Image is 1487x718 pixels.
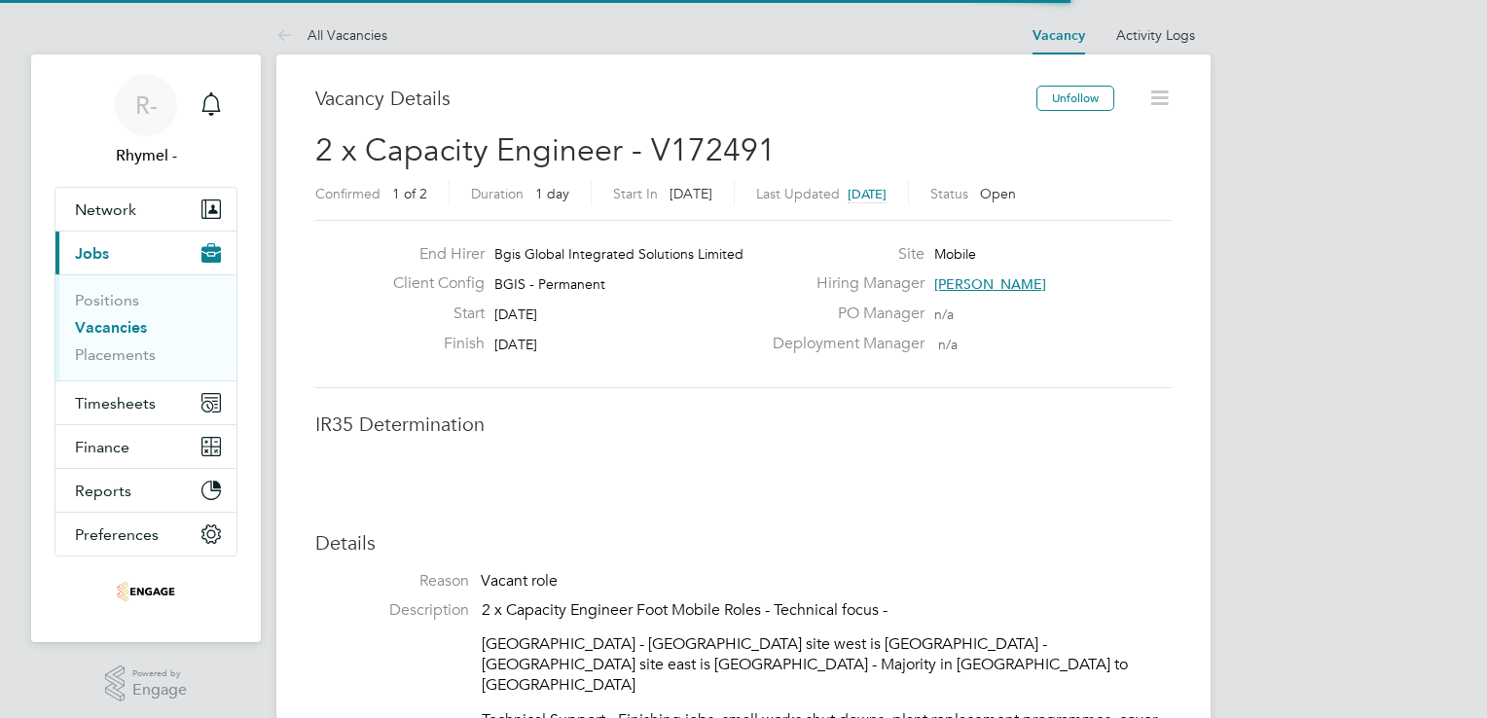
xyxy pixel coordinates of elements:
span: Vacant role [481,571,558,591]
label: Start [378,304,485,324]
label: Start In [613,185,658,202]
button: Network [55,188,236,231]
label: Finish [378,334,485,354]
a: R-Rhymel - [54,74,237,167]
button: Unfollow [1036,86,1114,111]
label: Description [315,600,469,621]
a: Activity Logs [1116,26,1195,44]
img: thrivesw-logo-retina.png [117,576,175,607]
span: 1 of 2 [392,185,427,202]
button: Timesheets [55,381,236,424]
button: Reports [55,469,236,512]
span: [DATE] [670,185,712,202]
span: BGIS - Permanent [494,275,605,293]
label: Last Updated [756,185,840,202]
span: Preferences [75,525,159,544]
label: Duration [471,185,524,202]
div: Jobs [55,274,236,380]
label: PO Manager [761,304,925,324]
span: Jobs [75,244,109,263]
label: End Hirer [378,244,485,265]
span: Rhymel - [54,144,237,167]
label: Reason [315,571,469,592]
span: Mobile [934,245,976,263]
a: Positions [75,291,139,309]
span: Finance [75,438,129,456]
a: All Vacancies [276,26,387,44]
label: Site [761,244,925,265]
span: R- [135,92,158,118]
span: Powered by [132,665,187,682]
a: Go to home page [54,576,237,607]
span: Open [980,185,1016,202]
span: [DATE] [494,305,537,323]
label: Status [930,185,968,202]
label: Client Config [378,273,485,294]
span: Bgis Global Integrated Solutions Limited [494,245,743,263]
h3: IR35 Determination [315,412,1172,437]
p: 2 x Capacity Engineer Foot Mobile Roles - Technical focus - [482,600,1172,621]
label: Deployment Manager [761,334,925,354]
span: Network [75,200,136,219]
label: Hiring Manager [761,273,925,294]
span: Reports [75,482,131,500]
a: Placements [75,345,156,364]
span: Engage [132,682,187,699]
button: Preferences [55,513,236,556]
nav: Main navigation [31,54,261,642]
a: Powered byEngage [105,665,188,702]
span: Timesheets [75,394,156,413]
label: Confirmed [315,185,381,202]
span: [DATE] [848,186,887,202]
p: [GEOGRAPHIC_DATA] - [GEOGRAPHIC_DATA] site west is [GEOGRAPHIC_DATA] - [GEOGRAPHIC_DATA] site eas... [482,634,1172,695]
span: n/a [934,305,954,323]
span: n/a [938,336,958,353]
h3: Vacancy Details [315,86,1036,111]
span: [DATE] [494,336,537,353]
span: [PERSON_NAME] [934,275,1046,293]
h3: Details [315,530,1172,556]
button: Finance [55,425,236,468]
a: Vacancies [75,318,147,337]
button: Jobs [55,232,236,274]
a: Vacancy [1033,27,1085,44]
span: 2 x Capacity Engineer - V172491 [315,131,776,169]
span: 1 day [535,185,569,202]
